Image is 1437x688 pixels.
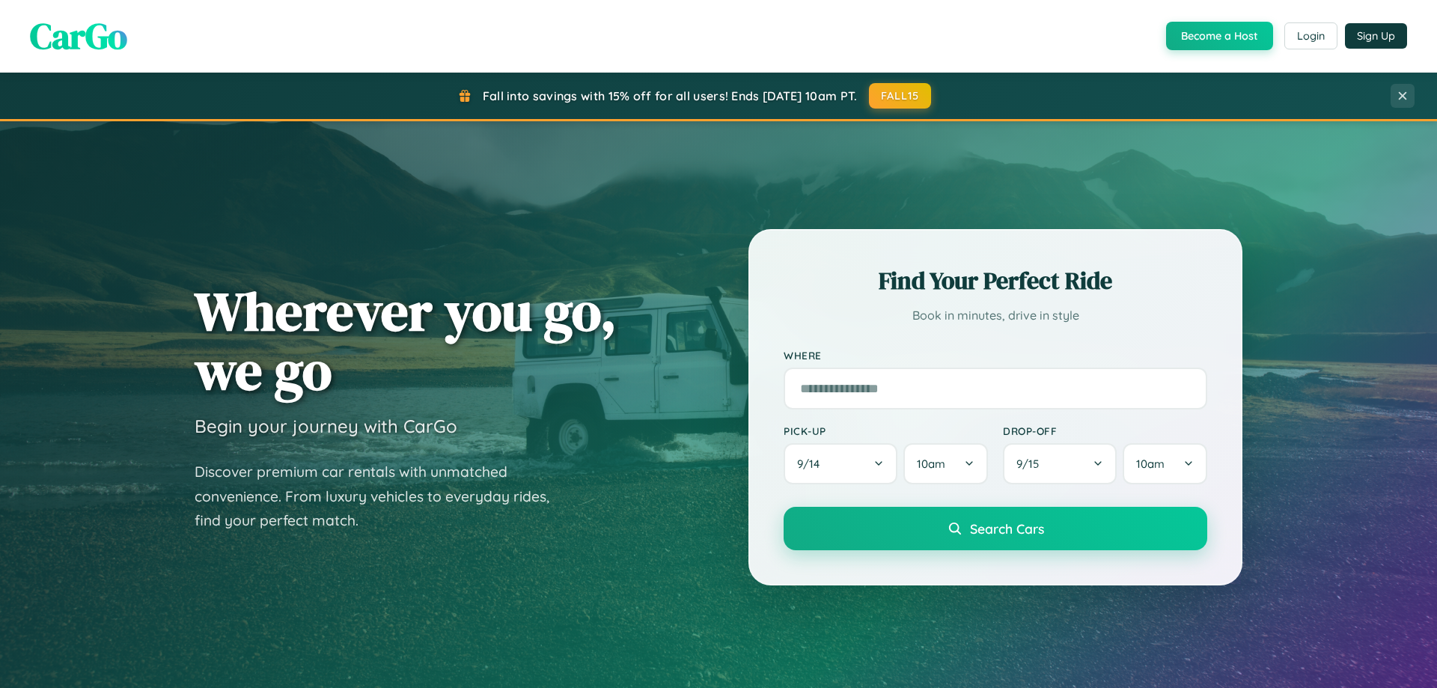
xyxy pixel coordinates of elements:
[1136,457,1165,471] span: 10am
[869,83,932,109] button: FALL15
[784,443,897,484] button: 9/14
[1166,22,1273,50] button: Become a Host
[784,305,1207,326] p: Book in minutes, drive in style
[784,264,1207,297] h2: Find Your Perfect Ride
[784,424,988,437] label: Pick-up
[784,507,1207,550] button: Search Cars
[195,415,457,437] h3: Begin your journey with CarGo
[917,457,945,471] span: 10am
[195,281,617,400] h1: Wherever you go, we go
[1003,443,1117,484] button: 9/15
[1284,22,1337,49] button: Login
[1123,443,1207,484] button: 10am
[903,443,988,484] button: 10am
[970,520,1044,537] span: Search Cars
[797,457,827,471] span: 9 / 14
[1016,457,1046,471] span: 9 / 15
[784,349,1207,362] label: Where
[483,88,858,103] span: Fall into savings with 15% off for all users! Ends [DATE] 10am PT.
[1345,23,1407,49] button: Sign Up
[30,11,127,61] span: CarGo
[1003,424,1207,437] label: Drop-off
[195,460,569,533] p: Discover premium car rentals with unmatched convenience. From luxury vehicles to everyday rides, ...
